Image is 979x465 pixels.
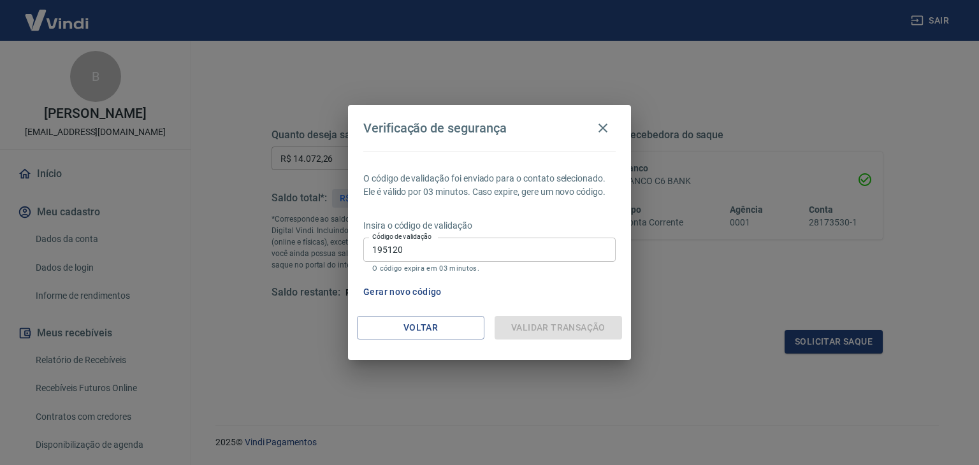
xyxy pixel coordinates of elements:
[363,120,507,136] h4: Verificação de segurança
[358,280,447,304] button: Gerar novo código
[372,264,607,273] p: O código expira em 03 minutos.
[363,172,616,199] p: O código de validação foi enviado para o contato selecionado. Ele é válido por 03 minutos. Caso e...
[357,316,484,340] button: Voltar
[363,219,616,232] p: Insira o código de validação
[372,232,431,241] label: Código de validação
